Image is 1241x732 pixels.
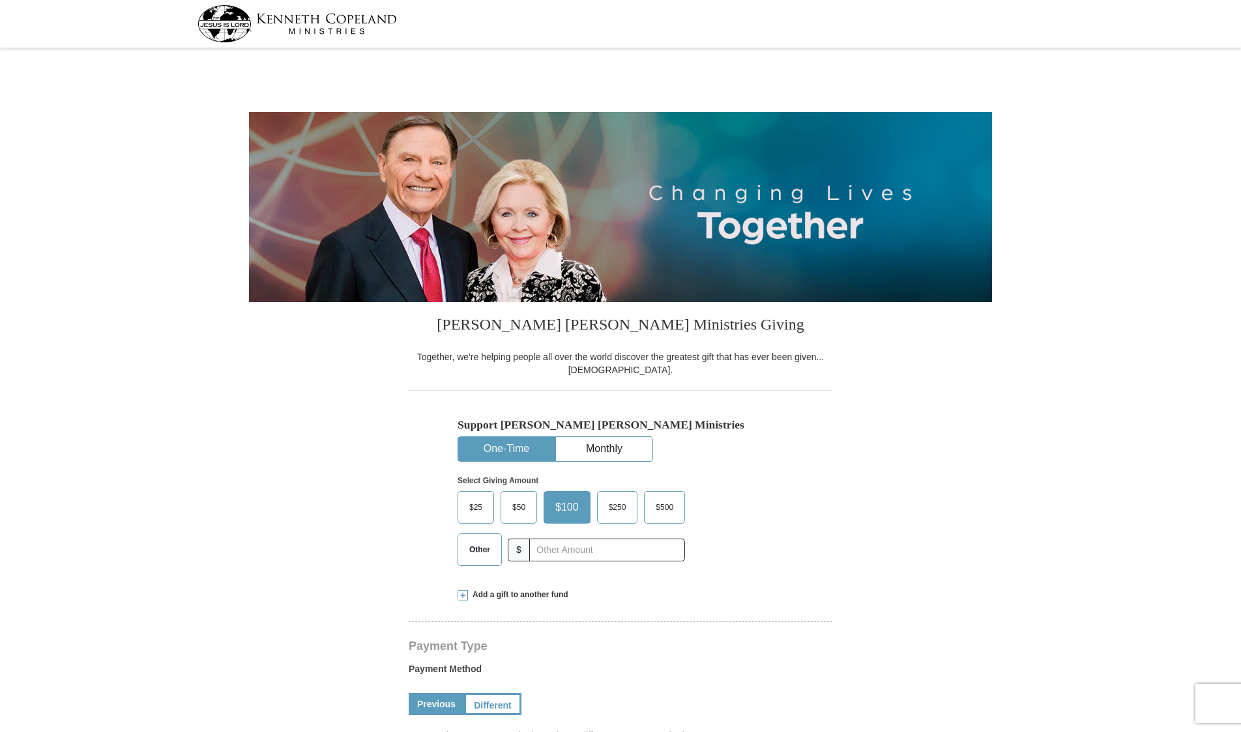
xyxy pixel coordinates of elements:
a: Different [464,693,521,715]
img: kcm-header-logo.svg [197,5,397,42]
span: Add a gift to another fund [468,589,568,600]
span: $500 [649,498,680,517]
span: $100 [549,498,585,517]
span: $50 [506,498,532,517]
span: $25 [463,498,489,517]
button: One-Time [458,437,555,461]
h5: Support [PERSON_NAME] [PERSON_NAME] Ministries [458,418,783,432]
span: $ [508,539,530,561]
span: $250 [602,498,633,517]
input: Other Amount [529,539,685,561]
h4: Payment Type [409,641,832,651]
label: Payment Method [409,662,832,682]
h3: [PERSON_NAME] [PERSON_NAME] Ministries Giving [409,302,832,350]
div: Together, we're helping people all over the world discover the greatest gift that has ever been g... [409,350,832,376]
button: Monthly [556,437,652,461]
a: Previous [409,693,464,715]
span: Other [463,540,497,559]
strong: Select Giving Amount [458,476,538,485]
